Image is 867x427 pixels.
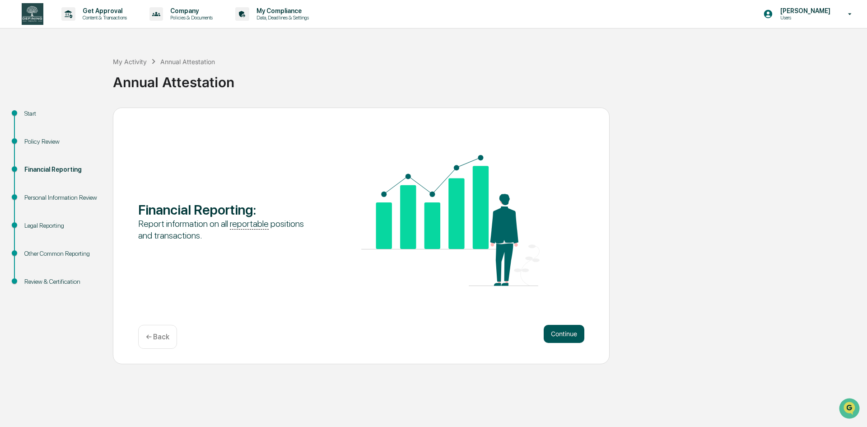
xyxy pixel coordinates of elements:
[24,249,98,258] div: Other Common Reporting
[24,165,98,174] div: Financial Reporting
[154,72,164,83] button: Start new chat
[838,397,862,422] iframe: Open customer support
[9,69,25,85] img: 1746055101610-c473b297-6a78-478c-a979-82029cc54cd1
[65,115,73,122] div: 🗄️
[18,114,58,123] span: Preclearance
[90,153,109,160] span: Pylon
[773,14,835,21] p: Users
[113,58,147,66] div: My Activity
[361,155,540,286] img: Financial Reporting
[24,193,98,202] div: Personal Information Review
[24,137,98,146] div: Policy Review
[24,109,98,118] div: Start
[160,58,215,66] div: Annual Attestation
[75,7,131,14] p: Get Approval
[163,7,217,14] p: Company
[75,114,112,123] span: Attestations
[138,202,317,218] div: Financial Reporting :
[64,153,109,160] a: Powered byPylon
[18,131,57,140] span: Data Lookup
[31,78,114,85] div: We're available if you need us!
[31,69,148,78] div: Start new chat
[9,19,164,33] p: How can we help?
[5,110,62,127] a: 🖐️Preclearance
[9,115,16,122] div: 🖐️
[9,132,16,139] div: 🔎
[163,14,217,21] p: Policies & Documents
[62,110,116,127] a: 🗄️Attestations
[24,277,98,286] div: Review & Certification
[544,325,584,343] button: Continue
[773,7,835,14] p: [PERSON_NAME]
[22,3,43,25] img: logo
[138,218,317,241] div: Report information on all positions and transactions.
[146,333,169,341] p: ← Back
[249,7,313,14] p: My Compliance
[75,14,131,21] p: Content & Transactions
[24,221,98,230] div: Legal Reporting
[5,127,61,144] a: 🔎Data Lookup
[249,14,313,21] p: Data, Deadlines & Settings
[113,67,862,90] div: Annual Attestation
[230,218,269,230] u: reportable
